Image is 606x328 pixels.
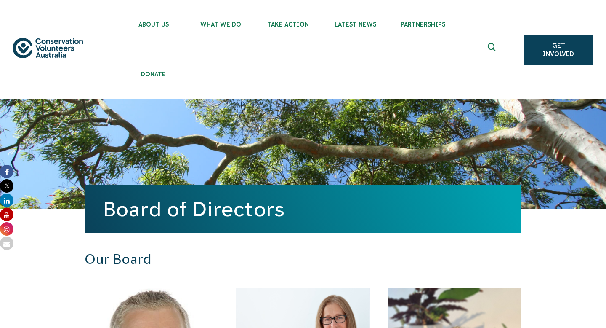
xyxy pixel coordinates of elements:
[187,21,255,28] span: What We Do
[85,251,408,268] h3: Our Board
[524,35,593,65] a: Get Involved
[322,21,389,28] span: Latest News
[389,21,457,28] span: Partnerships
[103,198,503,220] h1: Board of Directors
[120,71,187,78] span: Donate
[483,40,503,60] button: Expand search box Close search box
[120,21,187,28] span: About Us
[487,43,498,56] span: Expand search box
[13,38,83,59] img: logo.svg
[255,21,322,28] span: Take Action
